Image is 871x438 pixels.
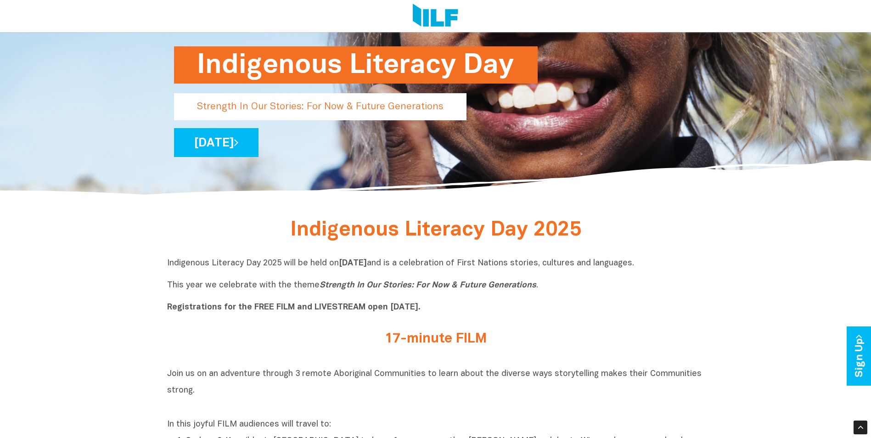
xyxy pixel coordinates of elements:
[264,331,608,347] h2: 17-minute FILM
[167,370,702,394] span: Join us on an adventure through 3 remote Aboriginal Communities to learn about the diverse ways s...
[320,281,536,289] i: Strength In Our Stories: For Now & Future Generations
[290,221,581,240] span: Indigenous Literacy Day 2025
[413,4,458,28] img: Logo
[167,303,421,311] b: Registrations for the FREE FILM and LIVESTREAM open [DATE].
[167,258,704,313] p: Indigenous Literacy Day 2025 will be held on and is a celebration of First Nations stories, cultu...
[854,421,867,434] div: Scroll Back to Top
[174,93,466,120] p: Strength In Our Stories: For Now & Future Generations
[174,128,258,157] a: [DATE]
[197,46,515,84] h1: Indigenous Literacy Day
[339,259,367,267] b: [DATE]
[167,419,704,430] p: In this joyful FILM audiences will travel to:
